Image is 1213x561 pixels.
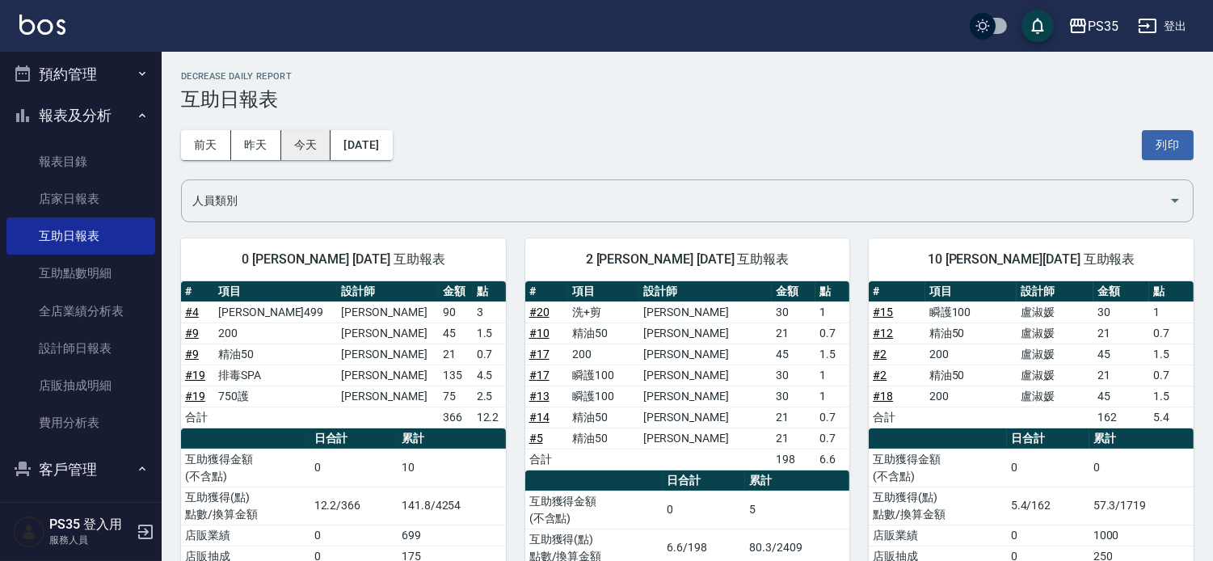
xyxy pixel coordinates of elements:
[772,365,815,386] td: 30
[529,327,550,340] a: #10
[310,449,398,487] td: 0
[568,344,638,365] td: 200
[214,323,337,344] td: 200
[181,487,310,525] td: 互助獲得(點) 點數/換算金額
[181,407,214,428] td: 合計
[473,365,506,386] td: 4.5
[1089,525,1194,546] td: 1000
[568,365,638,386] td: 瞬護100
[1089,428,1194,449] th: 累計
[568,302,638,323] td: 洗+剪
[815,365,849,386] td: 1
[398,428,506,449] th: 累計
[529,390,550,403] a: #13
[525,281,850,470] table: a dense table
[772,302,815,323] td: 30
[49,517,132,533] h5: PS35 登入用
[310,525,398,546] td: 0
[439,365,472,386] td: 135
[925,386,1017,407] td: 200
[815,281,849,302] th: 點
[639,302,773,323] td: [PERSON_NAME]
[181,449,310,487] td: 互助獲得金額 (不含點)
[473,344,506,365] td: 0.7
[1149,281,1194,302] th: 點
[398,525,506,546] td: 699
[1017,281,1093,302] th: 設計師
[337,281,439,302] th: 設計師
[639,407,773,428] td: [PERSON_NAME]
[6,496,155,534] a: 客戶列表
[525,491,663,529] td: 互助獲得金額 (不含點)
[525,449,569,470] td: 合計
[568,281,638,302] th: 項目
[337,386,439,407] td: [PERSON_NAME]
[1131,11,1194,41] button: 登出
[772,281,815,302] th: 金額
[181,281,506,428] table: a dense table
[473,323,506,344] td: 1.5
[13,516,45,548] img: Person
[888,251,1174,268] span: 10 [PERSON_NAME][DATE] 互助報表
[815,428,849,449] td: 0.7
[214,365,337,386] td: 排毒SPA
[639,323,773,344] td: [PERSON_NAME]
[473,407,506,428] td: 12.2
[772,323,815,344] td: 21
[663,470,745,491] th: 日合計
[815,407,849,428] td: 0.7
[1017,386,1093,407] td: 盧淑媛
[745,491,849,529] td: 5
[331,130,392,160] button: [DATE]
[869,449,1006,487] td: 互助獲得金額 (不含點)
[439,323,472,344] td: 45
[398,487,506,525] td: 141.8/4254
[1089,449,1194,487] td: 0
[815,386,849,407] td: 1
[6,255,155,292] a: 互助點數明細
[181,88,1194,111] h3: 互助日報表
[310,428,398,449] th: 日合計
[1162,188,1188,213] button: Open
[529,348,550,361] a: #17
[6,449,155,491] button: 客戶管理
[6,404,155,441] a: 費用分析表
[568,407,638,428] td: 精油50
[214,302,337,323] td: [PERSON_NAME]499
[772,344,815,365] td: 45
[1093,302,1149,323] td: 30
[1088,16,1118,36] div: PS35
[869,487,1006,525] td: 互助獲得(點) 點數/換算金額
[568,428,638,449] td: 精油50
[310,487,398,525] td: 12.2/366
[439,281,472,302] th: 金額
[525,281,569,302] th: #
[439,344,472,365] td: 21
[639,365,773,386] td: [PERSON_NAME]
[1007,487,1089,525] td: 5.4/162
[925,344,1017,365] td: 200
[925,365,1017,386] td: 精油50
[745,470,849,491] th: 累計
[214,386,337,407] td: 750護
[568,386,638,407] td: 瞬護100
[568,323,638,344] td: 精油50
[188,187,1162,215] input: 人員名稱
[639,344,773,365] td: [PERSON_NAME]
[869,281,1194,428] table: a dense table
[337,302,439,323] td: [PERSON_NAME]
[337,344,439,365] td: [PERSON_NAME]
[873,306,893,318] a: #15
[1021,10,1054,42] button: save
[529,306,550,318] a: #20
[529,411,550,424] a: #14
[337,323,439,344] td: [PERSON_NAME]
[815,302,849,323] td: 1
[1017,344,1093,365] td: 盧淑媛
[49,533,132,547] p: 服務人員
[6,95,155,137] button: 報表及分析
[1089,487,1194,525] td: 57.3/1719
[869,525,1006,546] td: 店販業績
[1017,365,1093,386] td: 盧淑媛
[925,281,1017,302] th: 項目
